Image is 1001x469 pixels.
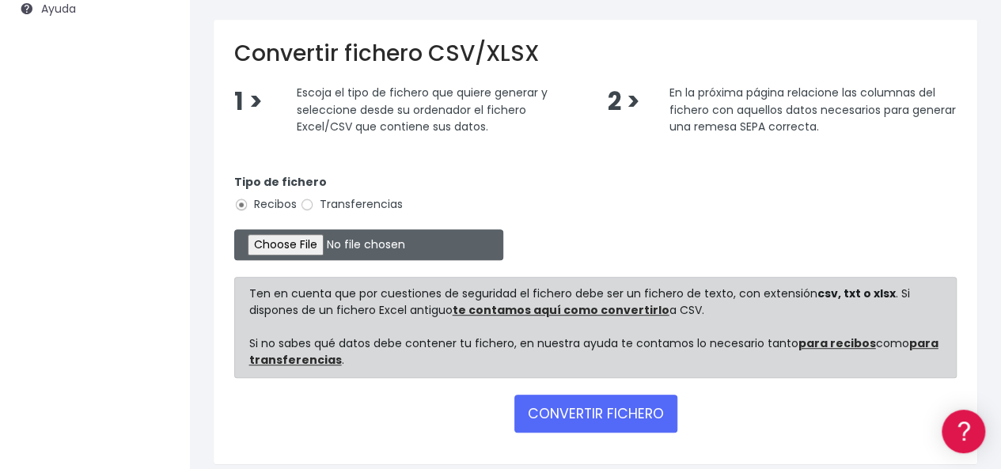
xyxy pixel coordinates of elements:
div: Ten en cuenta que por cuestiones de seguridad el fichero debe ser un fichero de texto, con extens... [234,277,957,378]
h2: Convertir fichero CSV/XLSX [234,40,957,67]
span: 2 > [607,85,639,119]
label: Recibos [234,196,297,213]
span: En la próxima página relacione las columnas del fichero con aquellos datos necesarios para genera... [669,85,956,134]
span: Ayuda [41,1,76,17]
label: Transferencias [300,196,403,213]
button: CONVERTIR FICHERO [514,395,677,433]
span: Escoja el tipo de fichero que quiere generar y seleccione desde su ordenador el fichero Excel/CSV... [297,85,548,134]
a: te contamos aquí como convertirlo [453,302,669,318]
strong: Tipo de fichero [234,174,327,190]
a: para transferencias [249,335,938,368]
a: para recibos [798,335,876,351]
strong: csv, txt o xlsx [817,286,896,301]
span: 1 > [234,85,263,119]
